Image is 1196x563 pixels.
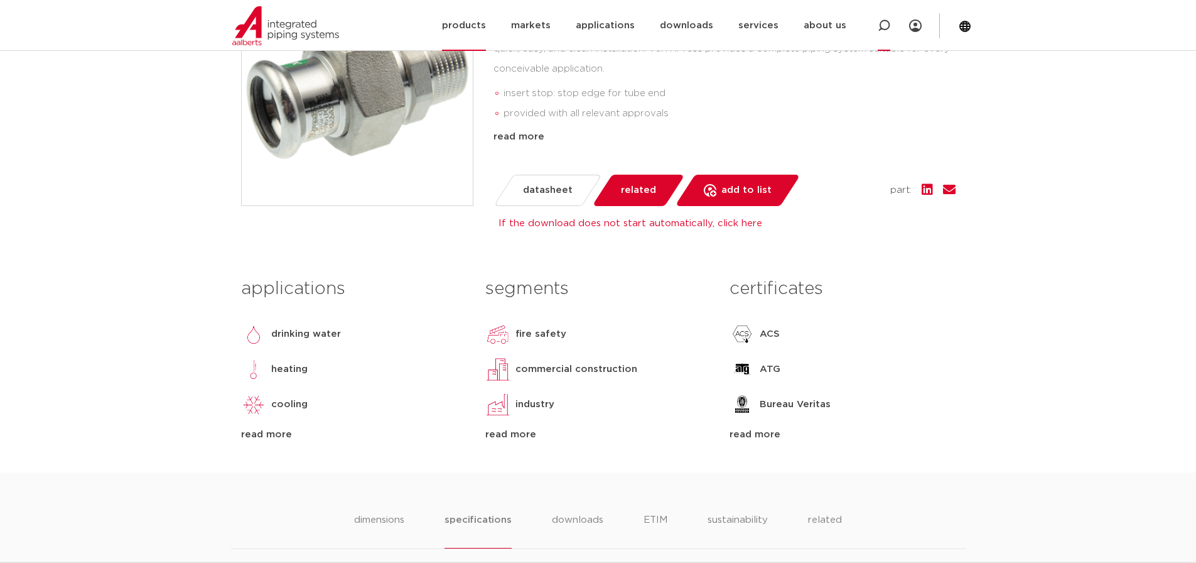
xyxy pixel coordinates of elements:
[760,364,780,374] font: ATG
[485,430,536,439] font: read more
[241,392,266,417] img: cooling
[354,515,404,525] font: dimensions
[730,392,755,417] img: Bureau Veritas
[621,185,656,195] font: related
[760,329,780,339] font: ACS
[498,219,762,228] a: If the download does not start automatically, click here
[515,400,554,409] font: industry
[504,89,665,98] font: insert stop: stop edge for tube end
[493,132,544,141] font: read more
[241,357,266,382] img: heating
[241,280,345,298] font: applications
[271,329,341,339] font: drinking water
[271,364,308,374] font: heating
[241,430,292,439] font: read more
[511,21,551,30] font: markets
[444,515,511,525] font: specifications
[552,515,603,525] font: downloads
[808,515,842,525] font: related
[515,364,637,374] font: commercial construction
[738,21,778,30] font: services
[730,357,755,382] img: ATG
[760,400,831,409] font: Bureau Veritas
[523,185,573,195] font: datasheet
[708,515,768,525] font: sustainability
[485,357,510,382] img: commercial construction
[804,21,846,30] font: about us
[515,329,566,339] font: fire safety
[721,185,772,195] font: add to list
[485,392,510,417] img: industry
[241,322,266,347] img: drinking water
[493,175,601,206] a: datasheet
[485,322,510,347] img: fire safety
[644,515,667,525] font: ETIM
[442,21,486,30] font: products
[660,21,713,30] font: downloads
[591,175,684,206] a: related
[271,400,308,409] font: cooling
[730,322,755,347] img: ACS
[504,109,669,118] font: provided with all relevant approvals
[730,280,823,298] font: certificates
[485,280,569,298] font: segments
[576,21,635,30] font: applications
[890,185,912,195] font: part:
[730,430,780,439] font: read more
[493,4,950,74] font: The VSH XPress R2735 is a stainless steel, three-piece transition coupling with a press and [DEMO...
